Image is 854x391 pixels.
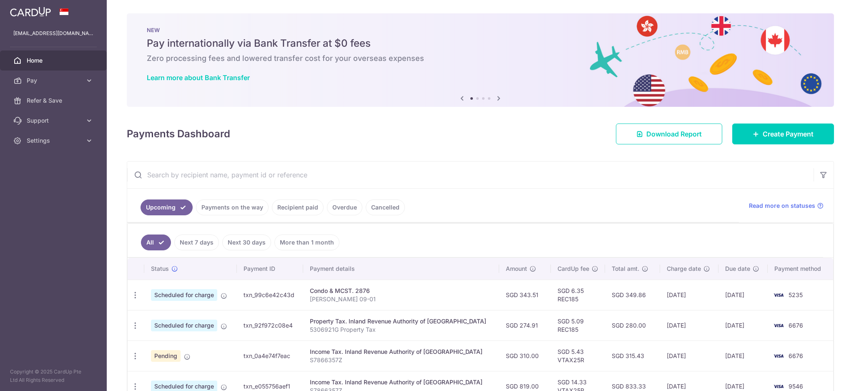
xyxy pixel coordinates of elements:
td: SGD 310.00 [499,341,551,371]
th: Payment method [768,258,833,280]
h6: Zero processing fees and lowered transfer cost for your overseas expenses [147,53,814,63]
span: 5235 [789,291,803,298]
a: Recipient paid [272,199,324,215]
img: Bank Card [770,320,787,330]
a: Upcoming [141,199,193,215]
span: CardUp fee [558,265,589,273]
td: SGD 5.43 VTAX25R [551,341,605,371]
a: Payments on the way [196,199,269,215]
span: Pending [151,350,181,362]
span: Total amt. [612,265,639,273]
td: SGD 315.43 [605,341,660,371]
span: Amount [506,265,527,273]
img: CardUp [10,7,51,17]
td: [DATE] [718,280,768,310]
a: Download Report [616,124,722,144]
div: Income Tax. Inland Revenue Authority of [GEOGRAPHIC_DATA] [310,348,492,356]
p: 5306921G Property Tax [310,325,492,334]
img: Bank transfer banner [127,13,834,107]
h4: Payments Dashboard [127,126,230,141]
div: Property Tax. Inland Revenue Authority of [GEOGRAPHIC_DATA] [310,317,492,325]
td: SGD 6.35 REC185 [551,280,605,310]
a: Create Payment [732,124,834,144]
span: Download Report [646,129,702,139]
td: [DATE] [718,341,768,371]
td: SGD 349.86 [605,280,660,310]
span: 6676 [789,352,803,359]
span: Settings [27,136,82,145]
h5: Pay internationally via Bank Transfer at $0 fees [147,37,814,50]
td: [DATE] [718,310,768,341]
td: SGD 274.91 [499,310,551,341]
span: Scheduled for charge [151,289,217,301]
td: SGD 5.09 REC185 [551,310,605,341]
a: Next 30 days [222,235,271,250]
span: Pay [27,76,82,85]
a: Learn more about Bank Transfer [147,73,250,82]
span: Due date [725,265,750,273]
input: Search by recipient name, payment id or reference [127,161,814,188]
span: Support [27,116,82,125]
th: Payment ID [237,258,303,280]
td: [DATE] [660,341,719,371]
a: All [141,235,171,250]
span: Scheduled for charge [151,320,217,331]
span: Refer & Save [27,96,82,105]
td: txn_99c6e42c43d [237,280,303,310]
span: Read more on statuses [749,202,815,210]
td: SGD 280.00 [605,310,660,341]
a: Read more on statuses [749,202,824,210]
div: Condo & MCST. 2876 [310,287,492,295]
p: [EMAIL_ADDRESS][DOMAIN_NAME] [13,29,93,38]
p: [PERSON_NAME] 09-01 [310,295,492,303]
a: More than 1 month [274,235,339,250]
td: txn_0a4e74f7eac [237,341,303,371]
span: Create Payment [763,129,814,139]
p: S7866357Z [310,356,492,364]
a: Next 7 days [174,235,219,250]
span: Charge date [667,265,701,273]
td: [DATE] [660,280,719,310]
td: [DATE] [660,310,719,341]
a: Overdue [327,199,362,215]
td: SGD 343.51 [499,280,551,310]
a: Cancelled [366,199,405,215]
iframe: Opens a widget where you can find more information [801,366,846,387]
p: NEW [147,27,814,33]
span: Home [27,56,82,65]
td: txn_92f972c08e4 [237,310,303,341]
th: Payment details [303,258,499,280]
span: 6676 [789,322,803,329]
div: Income Tax. Inland Revenue Authority of [GEOGRAPHIC_DATA] [310,378,492,386]
img: Bank Card [770,290,787,300]
span: 9546 [789,383,803,390]
img: Bank Card [770,351,787,361]
span: Status [151,265,169,273]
